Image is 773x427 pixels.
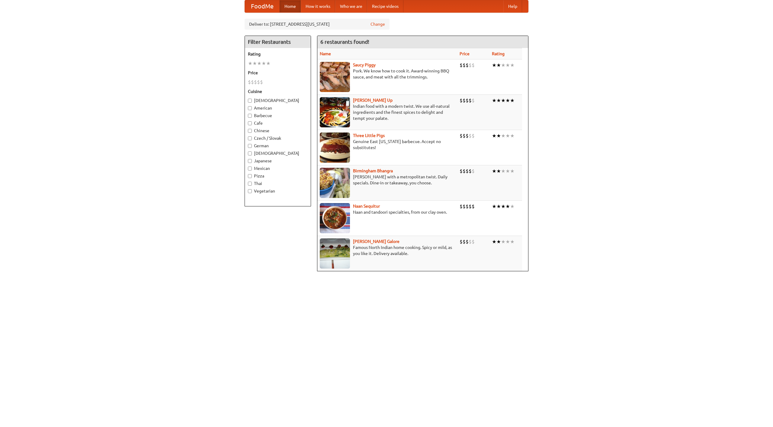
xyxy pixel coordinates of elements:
[320,97,350,127] img: curryup.jpg
[460,168,463,174] li: $
[335,0,367,12] a: Who we are
[320,51,331,56] a: Name
[466,62,469,69] li: $
[496,97,501,104] li: ★
[248,129,252,133] input: Chinese
[466,238,469,245] li: $
[460,62,463,69] li: $
[353,98,393,103] a: [PERSON_NAME] Up
[496,62,501,69] li: ★
[248,128,308,134] label: Chinese
[257,79,260,85] li: $
[248,120,308,126] label: Cafe
[320,203,350,233] img: naansequitur.jpg
[248,159,252,163] input: Japanese
[463,203,466,210] li: $
[469,238,472,245] li: $
[469,203,472,210] li: $
[472,132,475,139] li: $
[501,97,505,104] li: ★
[353,62,376,67] a: Saucy Piggy
[248,189,252,193] input: Vegetarian
[320,209,455,215] p: Naan and tandoori specialties, from our clay oven.
[248,70,308,76] h5: Price
[248,158,308,164] label: Japanese
[472,238,475,245] li: $
[353,133,385,138] a: Three Little Pigs
[501,203,505,210] li: ★
[463,97,466,104] li: $
[466,97,469,104] li: $
[503,0,522,12] a: Help
[301,0,335,12] a: How it works
[510,132,515,139] li: ★
[510,62,515,69] li: ★
[280,0,301,12] a: Home
[248,97,308,104] label: [DEMOGRAPHIC_DATA]
[320,103,455,121] p: Indian food with a modern twist. We use all-natural ingredients and the finest spices to delight ...
[501,62,505,69] li: ★
[472,168,475,174] li: $
[492,132,496,139] li: ★
[248,99,252,103] input: [DEMOGRAPHIC_DATA]
[510,168,515,174] li: ★
[472,203,475,210] li: $
[245,19,390,30] div: Deliver to: [STREET_ADDRESS][US_STATE]
[469,132,472,139] li: $
[492,203,496,210] li: ★
[248,150,308,156] label: [DEMOGRAPHIC_DATA]
[505,97,510,104] li: ★
[254,79,257,85] li: $
[248,167,252,170] input: Mexican
[248,136,252,140] input: Czech / Slovak
[248,113,308,119] label: Barbecue
[469,97,472,104] li: $
[460,97,463,104] li: $
[463,238,466,245] li: $
[353,239,399,244] a: [PERSON_NAME] Galore
[505,203,510,210] li: ★
[505,238,510,245] li: ★
[460,51,470,56] a: Price
[367,0,403,12] a: Recipe videos
[248,106,252,110] input: American
[492,238,496,245] li: ★
[460,203,463,210] li: $
[320,132,350,163] img: littlepigs.jpg
[472,62,475,69] li: $
[320,238,350,269] img: currygalore.jpg
[248,174,252,178] input: Pizza
[492,168,496,174] li: ★
[510,97,515,104] li: ★
[248,173,308,179] label: Pizza
[370,21,385,27] a: Change
[260,79,263,85] li: $
[353,204,380,209] b: Naan Sequitur
[460,238,463,245] li: $
[251,79,254,85] li: $
[248,60,252,67] li: ★
[466,168,469,174] li: $
[463,168,466,174] li: $
[248,188,308,194] label: Vegetarian
[248,165,308,171] label: Mexican
[463,62,466,69] li: $
[248,114,252,118] input: Barbecue
[492,51,505,56] a: Rating
[510,203,515,210] li: ★
[252,60,257,67] li: ★
[496,238,501,245] li: ★
[266,60,271,67] li: ★
[320,62,350,92] img: saucy.jpg
[501,238,505,245] li: ★
[248,182,252,186] input: Thai
[469,62,472,69] li: $
[248,79,251,85] li: $
[353,168,393,173] b: Birmingham Bhangra
[472,97,475,104] li: $
[492,62,496,69] li: ★
[248,143,308,149] label: German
